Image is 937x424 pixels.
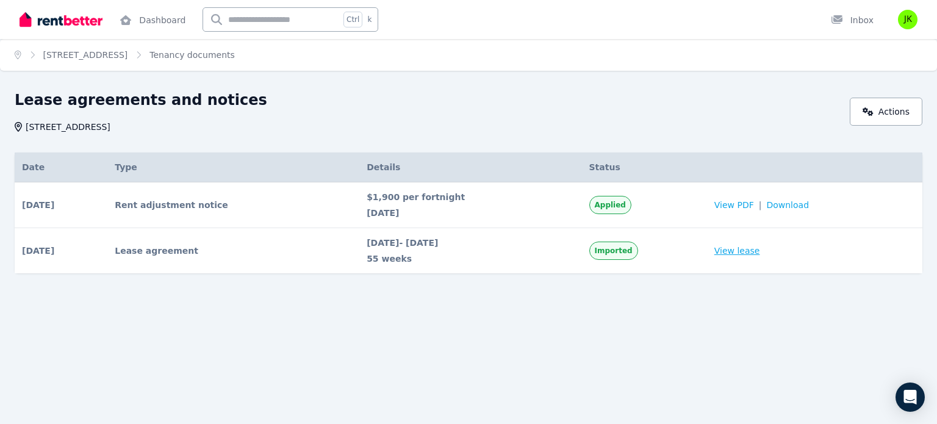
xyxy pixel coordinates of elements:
[766,199,809,211] span: Download
[20,10,102,29] img: RentBetter
[107,228,359,274] td: Lease agreement
[15,90,267,110] h1: Lease agreements and notices
[359,153,581,182] th: Details
[149,49,234,61] span: Tenancy documents
[595,246,633,256] span: Imported
[714,199,754,211] span: View PDF
[850,98,922,126] a: Actions
[107,153,359,182] th: Type
[367,237,574,249] span: [DATE] - [DATE]
[22,199,54,211] span: [DATE]
[759,199,762,211] span: |
[367,253,574,265] span: 55 weeks
[896,383,925,412] div: Open Intercom Messenger
[367,207,574,219] span: [DATE]
[367,191,574,203] span: $1,900 per fortnight
[26,121,110,133] span: [STREET_ADDRESS]
[343,12,362,27] span: Ctrl
[595,200,626,210] span: Applied
[43,50,128,60] a: [STREET_ADDRESS]
[22,245,54,257] span: [DATE]
[15,153,107,182] th: Date
[898,10,917,29] img: Jordan Slade Kaplan
[107,182,359,228] td: Rent adjustment notice
[367,15,372,24] span: k
[831,14,874,26] div: Inbox
[714,245,760,257] a: View lease
[582,153,707,182] th: Status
